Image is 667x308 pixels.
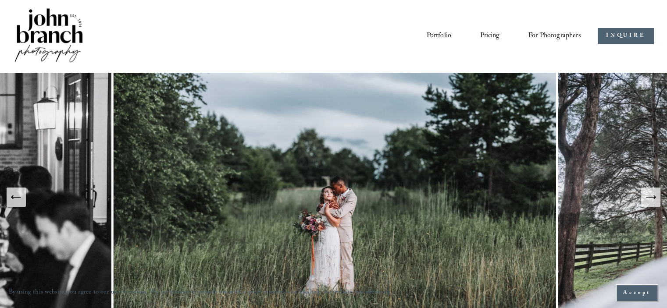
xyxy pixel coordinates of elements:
p: By using this website, you agree to our use of cookies. We use cookies to provide you with a grea... [9,287,392,299]
button: Next Slide [641,188,660,207]
span: Accept [623,290,651,296]
span: For Photographers [528,29,581,43]
button: Previous Slide [7,188,26,207]
a: INQUIRE [598,28,654,44]
button: Accept [616,284,658,302]
a: Pricing [480,29,499,44]
a: Portfolio [427,29,451,44]
img: John Branch IV Photography [13,7,84,66]
a: folder dropdown [528,29,581,44]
